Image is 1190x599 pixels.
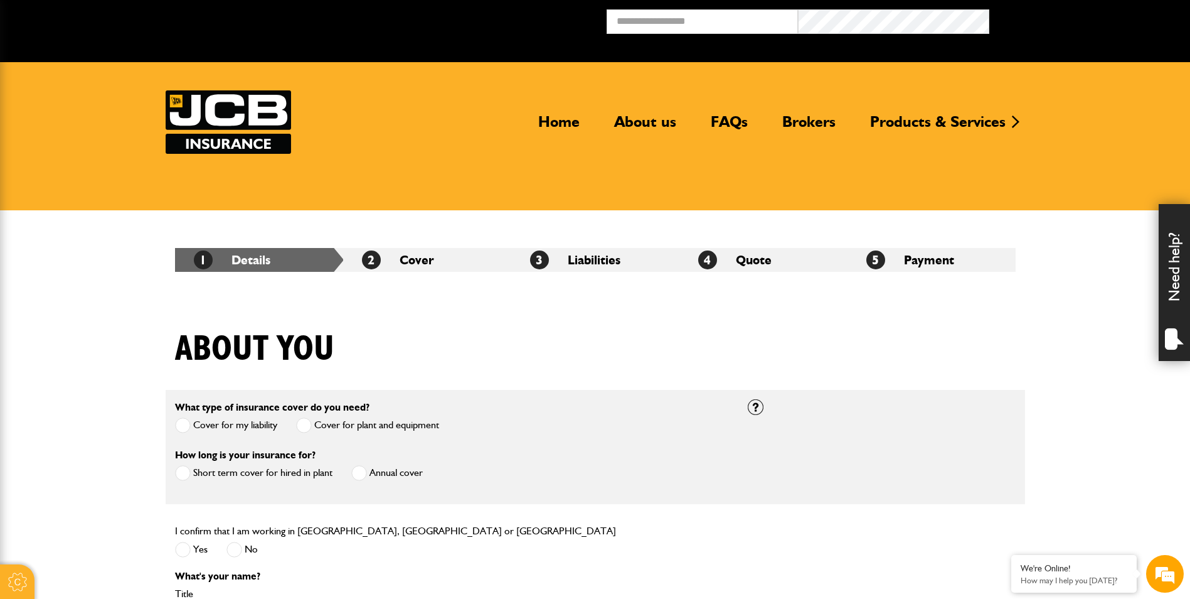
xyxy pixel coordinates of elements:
[1159,204,1190,361] div: Need help?
[698,251,717,269] span: 4
[175,465,332,481] label: Short term cover for hired in plant
[175,402,369,413] label: What type of insurance cover do you need?
[511,248,679,272] li: Liabilities
[296,418,439,433] label: Cover for plant and equipment
[529,112,589,141] a: Home
[175,526,616,536] label: I confirm that I am working in [GEOGRAPHIC_DATA], [GEOGRAPHIC_DATA] or [GEOGRAPHIC_DATA]
[175,328,334,370] h1: About you
[701,112,757,141] a: FAQs
[605,112,686,141] a: About us
[175,248,343,272] li: Details
[1021,576,1127,585] p: How may I help you today?
[362,251,381,269] span: 2
[194,251,213,269] span: 1
[351,465,423,481] label: Annual cover
[175,589,729,599] label: Title
[226,542,258,558] label: No
[989,9,1181,29] button: Broker Login
[175,450,316,460] label: How long is your insurance for?
[679,248,847,272] li: Quote
[166,90,291,154] img: JCB Insurance Services logo
[175,418,277,433] label: Cover for my liability
[343,248,511,272] li: Cover
[861,112,1015,141] a: Products & Services
[1021,563,1127,574] div: We're Online!
[530,251,549,269] span: 3
[773,112,845,141] a: Brokers
[166,90,291,154] a: JCB Insurance Services
[866,251,885,269] span: 5
[175,571,729,581] p: What's your name?
[847,248,1016,272] li: Payment
[175,542,208,558] label: Yes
